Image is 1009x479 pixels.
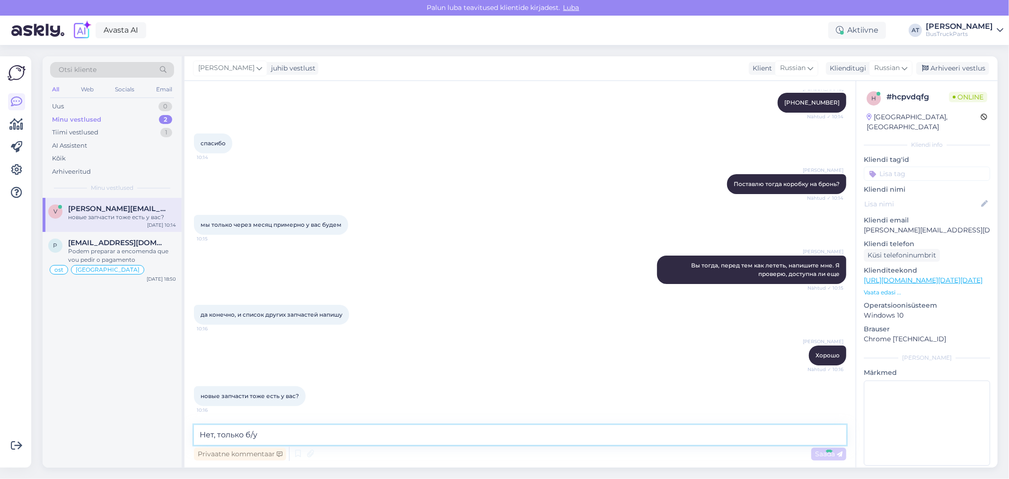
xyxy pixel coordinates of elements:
p: Vaata edasi ... [864,288,990,297]
p: Kliendi email [864,215,990,225]
span: [PHONE_NUMBER] [784,99,840,106]
div: 2 [159,115,172,124]
span: h [871,95,876,102]
div: [PERSON_NAME] [926,23,993,30]
span: Nähtud ✓ 10:16 [807,366,843,373]
span: Russian [780,63,806,73]
span: vitaliy.openstar@gmail.com [68,204,167,213]
div: Email [154,83,174,96]
div: Aktiivne [828,22,886,39]
div: [DATE] 18:50 [147,275,176,283]
span: да конечно, и список других запчастей напишу [201,311,342,318]
p: Kliendi nimi [864,185,990,195]
span: 10:14 [197,154,232,161]
span: Nähtud ✓ 10:15 [807,284,843,292]
div: Web [79,83,96,96]
span: Minu vestlused [91,184,133,192]
span: [GEOGRAPHIC_DATA] [76,267,140,273]
span: v [53,208,57,215]
span: [PERSON_NAME] [198,63,254,73]
span: [PERSON_NAME] [803,248,843,255]
span: ost [54,267,63,273]
div: Arhiveeritud [52,167,91,177]
span: Russian [874,63,900,73]
div: BusTruckParts [926,30,993,38]
p: Klienditeekond [864,266,990,275]
p: Märkmed [864,368,990,378]
p: Chrome [TECHNICAL_ID] [864,334,990,344]
img: explore-ai [72,20,92,40]
span: Вы тогда, перед тем как лететь, напишите мне. Я проверю, доступна ли еще [691,262,841,277]
span: [PERSON_NAME] [803,338,843,345]
div: Uus [52,102,64,111]
p: Windows 10 [864,310,990,320]
div: Kliendi info [864,141,990,149]
p: Kliendi tag'id [864,155,990,165]
span: Online [949,92,987,102]
div: juhib vestlust [267,63,316,73]
div: Kõik [52,154,66,163]
div: [DATE] 10:14 [147,222,176,229]
div: [PERSON_NAME] [864,354,990,362]
span: pecas@mssassistencia.pt [68,239,167,247]
div: Klient [749,63,772,73]
span: мы только через месяц примерно у вас будем [201,221,342,228]
div: AT [909,24,922,37]
p: [PERSON_NAME][EMAIL_ADDRESS][DOMAIN_NAME] [864,225,990,235]
input: Lisa nimi [864,199,979,209]
div: [GEOGRAPHIC_DATA], [GEOGRAPHIC_DATA] [867,112,981,132]
a: Avasta AI [96,22,146,38]
p: Brauser [864,324,990,334]
span: Otsi kliente [59,65,97,75]
span: Luba [561,3,582,12]
p: Kliendi telefon [864,239,990,249]
span: спасибо [201,140,226,147]
span: 10:16 [197,325,232,332]
span: Nähtud ✓ 10:14 [807,195,843,202]
div: Podem preparar a encomenda que vou pedir o pagamento [68,247,176,264]
div: Klienditugi [826,63,866,73]
div: новые запчасти тоже есть у вас? [68,213,176,222]
a: [URL][DOMAIN_NAME][DATE][DATE] [864,276,983,284]
a: [PERSON_NAME]BusTruckParts [926,23,1003,38]
div: AI Assistent [52,141,87,151]
div: 0 [158,102,172,111]
div: Socials [113,83,136,96]
div: 1 [160,128,172,137]
span: Nähtud ✓ 10:14 [807,113,843,120]
div: Minu vestlused [52,115,101,124]
div: # hcpvdqfg [886,91,949,103]
div: Tiimi vestlused [52,128,98,137]
span: 10:16 [197,407,232,414]
p: Operatsioonisüsteem [864,301,990,310]
div: Küsi telefoninumbrit [864,249,940,262]
input: Lisa tag [864,167,990,181]
span: Поставлю тогда коробку на бронь? [734,180,840,187]
span: [PERSON_NAME] [803,167,843,174]
span: новые запчасти тоже есть у вас? [201,392,299,399]
span: Хорошо [816,352,840,359]
img: Askly Logo [8,64,26,82]
div: All [50,83,61,96]
span: p [53,242,58,249]
span: 10:15 [197,235,232,242]
div: Arhiveeri vestlus [916,62,989,75]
